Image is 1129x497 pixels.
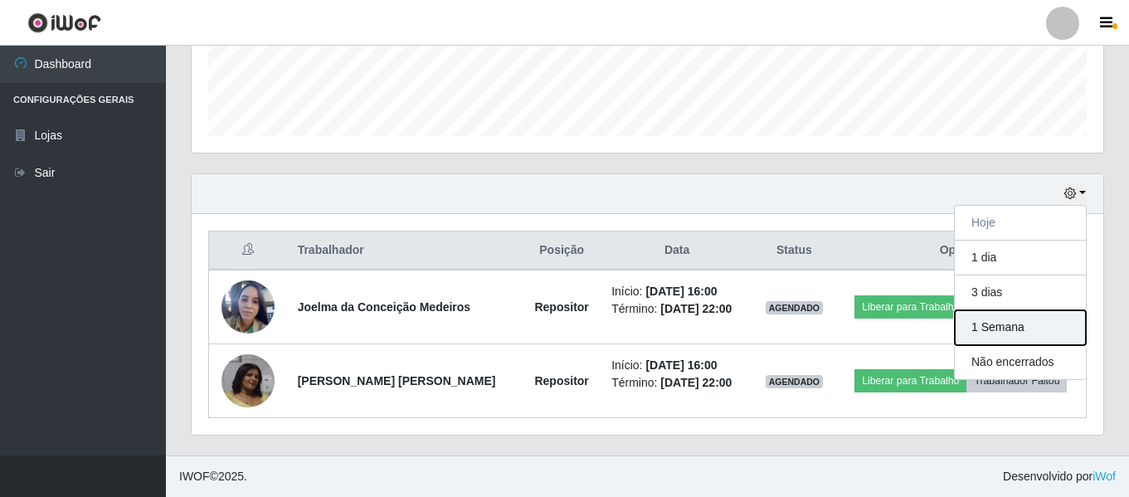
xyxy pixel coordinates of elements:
th: Trabalhador [288,231,523,270]
button: 3 dias [955,275,1086,310]
time: [DATE] 22:00 [660,302,732,315]
strong: Repositor [534,374,588,387]
span: AGENDADO [766,301,824,314]
button: Hoje [955,206,1086,241]
img: 1755965630381.jpeg [221,354,275,407]
button: Não encerrados [955,345,1086,379]
span: © 2025 . [179,468,247,485]
time: [DATE] 16:00 [645,285,717,298]
time: [DATE] 16:00 [645,358,717,372]
a: iWof [1093,470,1116,483]
span: AGENDADO [766,375,824,388]
button: 1 Semana [955,310,1086,345]
button: 1 dia [955,241,1086,275]
li: Término: [611,374,742,392]
strong: [PERSON_NAME] [PERSON_NAME] [298,374,496,387]
th: Data [601,231,752,270]
img: CoreUI Logo [27,12,101,33]
span: IWOF [179,470,210,483]
button: Liberar para Trabalho [854,369,966,392]
img: 1754014885727.jpeg [221,271,275,343]
span: Desenvolvido por [1003,468,1116,485]
li: Início: [611,283,742,300]
strong: Joelma da Conceição Medeiros [298,300,471,314]
button: Trabalhador Faltou [966,369,1067,392]
time: [DATE] 22:00 [660,376,732,389]
button: Liberar para Trabalho [854,295,966,319]
li: Início: [611,357,742,374]
th: Opções [836,231,1087,270]
th: Status [752,231,836,270]
strong: Repositor [534,300,588,314]
li: Término: [611,300,742,318]
th: Posição [522,231,601,270]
